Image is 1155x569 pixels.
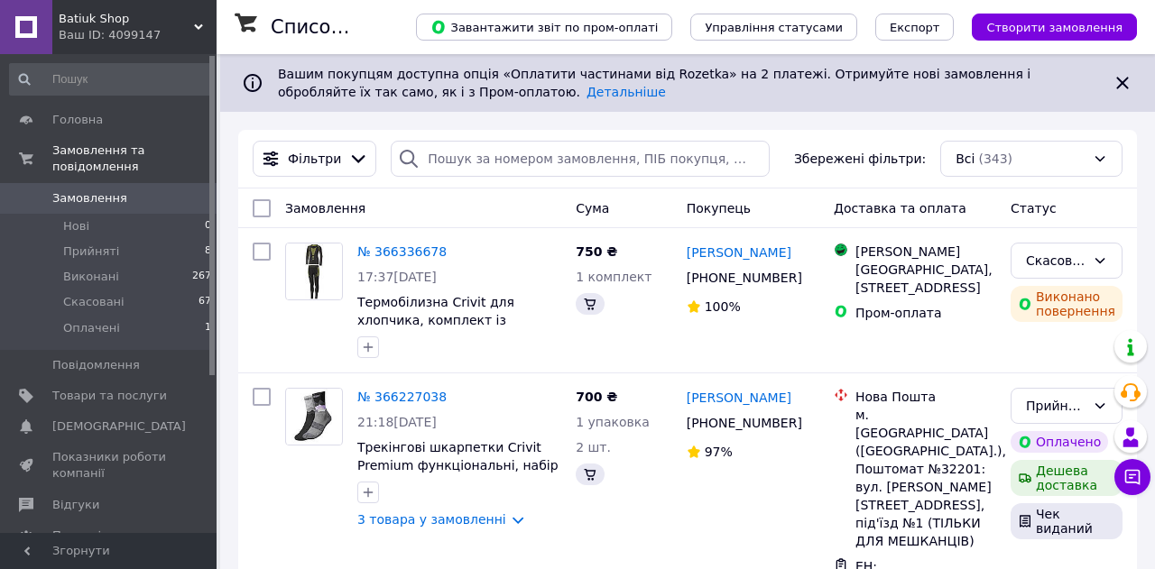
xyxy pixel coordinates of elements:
[391,141,770,177] input: Пошук за номером замовлення, ПІБ покупця, номером телефону, Email, номером накладної
[1026,396,1086,416] div: Прийнято
[287,389,341,445] img: Фото товару
[683,410,805,436] div: [PHONE_NUMBER]
[52,112,103,128] span: Головна
[199,294,211,310] span: 67
[875,14,955,41] button: Експорт
[576,440,611,454] span: 2 шт.
[63,294,125,310] span: Скасовані
[63,243,119,260] span: Прийняті
[205,320,211,336] span: 1
[705,445,733,459] span: 97%
[357,415,437,429] span: 21:18[DATE]
[357,295,550,381] a: Термобілизна Crivit для хлопчика, комплект із зональною терморегуляцією,15420 134-140
[687,389,791,407] a: [PERSON_NAME]
[52,418,186,435] span: [DEMOGRAPHIC_DATA]
[855,304,996,322] div: Пром-оплата
[855,388,996,406] div: Нова Пошта
[416,14,672,41] button: Завантажити звіт по пром-оплаті
[794,150,926,168] span: Збережені фільтри:
[357,390,447,404] a: № 366227038
[357,440,559,491] a: Трекінгові шкарпетки Crivit Premium функціональні, набір 2 пари, жіночі 39-40
[63,269,119,285] span: Виконані
[59,27,217,43] div: Ваш ID: 4099147
[576,270,651,284] span: 1 комплект
[1114,459,1150,495] button: Чат з покупцем
[576,201,609,216] span: Cума
[978,151,1012,166] span: (343)
[972,14,1137,41] button: Створити замовлення
[430,19,658,35] span: Завантажити звіт по пром-оплаті
[687,243,791,262] a: [PERSON_NAME]
[52,357,140,373] span: Повідомлення
[357,512,506,527] a: 3 товара у замовленні
[52,449,167,482] span: Показники роботи компанії
[278,67,1030,99] span: Вашим покупцям доступна опція «Оплатити частинами від Rozetka» на 2 платежі. Отримуйте нові замов...
[1026,251,1086,271] div: Скасовано
[52,388,167,404] span: Товари та послуги
[9,63,213,96] input: Пошук
[986,21,1123,34] span: Створити замовлення
[63,320,120,336] span: Оплачені
[205,218,211,234] span: 0
[587,85,666,99] a: Детальніше
[205,243,211,260] span: 8
[855,406,996,550] div: м. [GEOGRAPHIC_DATA] ([GEOGRAPHIC_DATA].), Поштомат №32201: вул. [PERSON_NAME][STREET_ADDRESS], п...
[855,261,996,297] div: [GEOGRAPHIC_DATA], [STREET_ADDRESS]
[285,243,343,300] a: Фото товару
[834,201,966,216] span: Доставка та оплата
[287,243,340,299] img: Фото товару
[687,201,751,216] span: Покупець
[1011,201,1057,216] span: Статус
[271,16,454,38] h1: Список замовлень
[576,244,617,259] span: 750 ₴
[890,21,940,34] span: Експорт
[357,270,437,284] span: 17:37[DATE]
[1011,503,1123,539] div: Чек виданий
[705,299,741,314] span: 100%
[576,415,650,429] span: 1 упаковка
[576,390,617,404] span: 700 ₴
[954,19,1137,33] a: Створити замовлення
[956,150,975,168] span: Всі
[52,528,101,544] span: Покупці
[288,150,341,168] span: Фільтри
[52,190,127,206] span: Замовлення
[59,11,194,27] span: Batiuk Shop
[1011,431,1108,453] div: Оплачено
[285,201,365,216] span: Замовлення
[683,265,805,290] div: [PHONE_NUMBER]
[52,497,99,513] span: Відгуки
[690,14,857,41] button: Управління статусами
[705,21,843,34] span: Управління статусами
[285,388,343,445] a: Фото товару
[1011,460,1123,496] div: Дешева доставка
[1011,286,1123,322] div: Виконано повернення
[357,244,447,259] a: № 366336678
[855,243,996,261] div: [PERSON_NAME]
[52,142,217,175] span: Замовлення та повідомлення
[192,269,211,285] span: 267
[63,218,89,234] span: Нові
